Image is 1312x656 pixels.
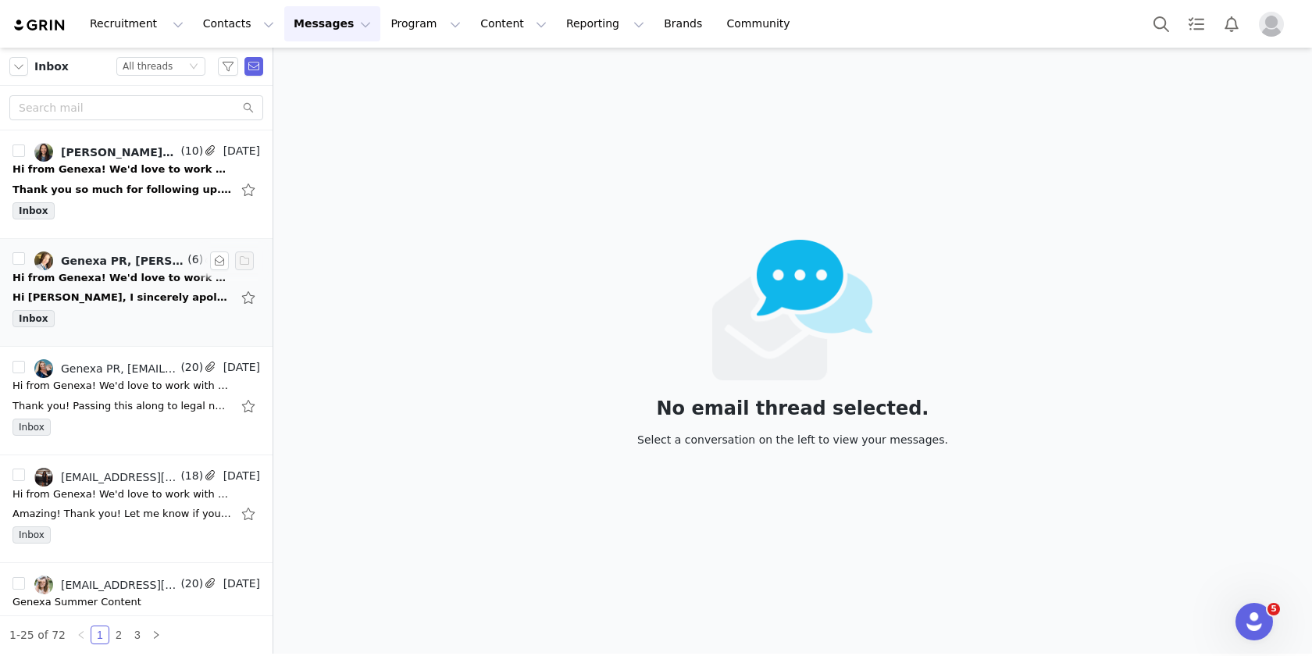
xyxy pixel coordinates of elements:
img: emails-empty2x.png [712,240,874,380]
a: Tasks [1179,6,1214,41]
div: [EMAIL_ADDRESS][PERSON_NAME][DOMAIN_NAME], Genexa PR [61,471,177,483]
img: 1005d507-ddc1-4543-a880-33aaf2b2e967.jpg [34,251,53,270]
a: 2 [110,626,127,644]
img: ec5f41cd-c605-444c-9c35-a37201f7932c.jpg [34,143,53,162]
a: [EMAIL_ADDRESS][DOMAIN_NAME], Genexa PR [34,576,177,594]
li: Next Page [147,626,166,644]
div: Amazing! Thank you! Let me know if you have any questions on the brief. Do you think you can get ... [12,506,231,522]
div: No email thread selected. [637,400,948,417]
span: Send Email [244,57,263,76]
div: All threads [123,58,173,75]
div: [PERSON_NAME], Genexa PR [61,146,177,159]
span: (20) [177,359,203,376]
span: Inbox [34,59,69,75]
a: 1 [91,626,109,644]
li: 2 [109,626,128,644]
button: Reporting [557,6,654,41]
a: [EMAIL_ADDRESS][PERSON_NAME][DOMAIN_NAME], Genexa PR [34,468,177,487]
li: 1-25 of 72 [9,626,66,644]
div: Thank you! Passing this along to legal now. Best, Lauren Jimeson [12,398,231,414]
div: Thank you so much for following up. I am concerned right now as I am posting so much in defense o... [12,182,231,198]
li: Previous Page [72,626,91,644]
div: Hi from Genexa! We'd love to work with you! [12,270,231,286]
img: 81273677-9ad0-4319-b181-43e45e49e3f1--s.jpg [34,359,53,378]
div: Select a conversation on the left to view your messages. [637,431,948,448]
input: Search mail [9,95,263,120]
button: Search [1144,6,1178,41]
div: Hi from Genexa! We'd love to work with you! [12,378,231,394]
button: Messages [284,6,380,41]
li: 3 [128,626,147,644]
a: [PERSON_NAME], Genexa PR [34,143,177,162]
img: placeholder-profile.jpg [1259,12,1284,37]
iframe: Intercom live chat [1235,603,1273,640]
span: (10) [177,143,203,159]
span: 5 [1267,603,1280,615]
a: Brands [654,6,716,41]
a: 3 [129,626,146,644]
span: (18) [177,468,203,484]
div: Hi from Genexa! We'd love to work with you! [12,487,231,502]
a: Genexa PR, [EMAIL_ADDRESS][DOMAIN_NAME] [34,359,177,378]
div: Hi Lauren, I sincerely apologize for the delay in getting back to you, the past couple of weeks h... [12,290,231,305]
button: Content [471,6,556,41]
span: (20) [177,576,203,592]
a: Community [718,6,807,41]
i: icon: down [189,62,198,73]
span: Inbox [12,526,51,544]
div: Hi from Genexa! We'd love to work with you! [12,162,231,177]
div: [EMAIL_ADDRESS][DOMAIN_NAME], Genexa PR [61,579,177,591]
span: Inbox [12,310,55,327]
div: Genexa Summer Content [12,594,141,610]
li: 1 [91,626,109,644]
button: Notifications [1214,6,1249,41]
div: Hi Grace, So sorry! Please see attached. Best, Lauren Jimeson [12,615,231,630]
button: Profile [1250,12,1300,37]
i: icon: right [152,630,161,640]
div: Genexa PR, [PERSON_NAME] [61,255,184,267]
button: Recruitment [80,6,193,41]
button: Contacts [194,6,283,41]
i: icon: search [243,102,254,113]
a: Genexa PR, [PERSON_NAME] [34,251,184,270]
button: Program [381,6,470,41]
div: Genexa PR, [EMAIL_ADDRESS][DOMAIN_NAME] [61,362,177,375]
img: grin logo [12,18,67,33]
img: c085ee1c-cda8-4f41-8239-cc9cf9cd6f3f--s.jpg [34,468,53,487]
img: 8df0b1ae-b36f-4b0c-bf73-67cde8edbcfd.jpg [34,576,53,594]
span: (6) [184,251,203,268]
span: Inbox [12,419,51,436]
span: Inbox [12,202,55,219]
i: icon: left [77,630,86,640]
